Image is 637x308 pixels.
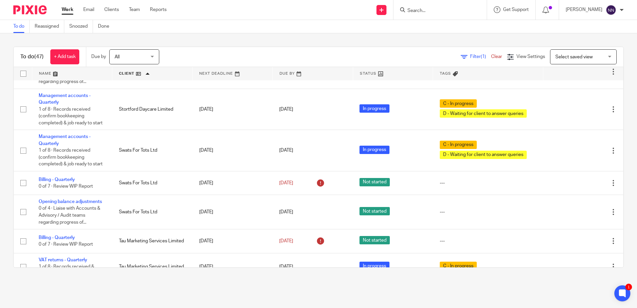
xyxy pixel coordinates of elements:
[112,253,193,280] td: Tau Marketing Services Limited
[39,264,94,276] span: 1 of 8 · Records received & bookkeeping completed
[39,177,75,182] a: Billing - Quarterly
[150,6,167,13] a: Reports
[359,262,389,270] span: In progress
[69,20,93,33] a: Snoozed
[13,5,47,14] img: Pixie
[470,54,491,59] span: Filter
[359,178,390,186] span: Not started
[606,5,616,15] img: svg%3E
[193,195,273,229] td: [DATE]
[279,210,293,214] span: [DATE]
[39,235,75,240] a: Billing - Quarterly
[193,253,273,280] td: [DATE]
[129,6,140,13] a: Team
[491,54,502,59] a: Clear
[83,6,94,13] a: Email
[39,206,100,225] span: 0 of 4 · Liaise with Accounts & Advisory / Audit teams regarding progress of...
[39,93,91,105] a: Management accounts - Quarterly
[39,242,93,247] span: 0 of 7 · Review WIP Report
[39,134,91,146] a: Management accounts - Quarterly
[359,236,390,244] span: Not started
[279,264,293,269] span: [DATE]
[193,171,273,195] td: [DATE]
[359,146,389,154] span: In progress
[39,107,103,125] span: 1 of 8 · Records received (confirm bookkeeping completed) & job ready to start
[13,20,30,33] a: To do
[39,199,102,204] a: Opening balance adjustments
[50,49,79,64] a: + Add task
[440,238,536,244] div: ---
[35,20,64,33] a: Reassigned
[440,209,536,215] div: ---
[34,54,44,59] span: (47)
[440,109,527,118] span: D - Waiting for client to answer queries
[566,6,602,13] p: [PERSON_NAME]
[112,195,193,229] td: Swats For Tots Ltd
[112,89,193,130] td: Stortford Daycare Limited
[440,99,477,108] span: C - In progress
[39,184,93,189] span: 0 of 7 · Review WIP Report
[112,171,193,195] td: Swats For Tots Ltd
[98,20,114,33] a: Done
[112,130,193,171] td: Swats For Tots Ltd
[440,72,451,75] span: Tags
[39,258,87,262] a: VAT returns - Quarterly
[440,262,477,270] span: C - In progress
[440,151,527,159] span: D - Waiting for client to answer queries
[279,107,293,112] span: [DATE]
[20,53,44,60] h1: To do
[440,180,536,186] div: ---
[625,284,632,290] div: 1
[193,89,273,130] td: [DATE]
[39,148,103,166] span: 1 of 8 · Records received (confirm bookkeeping completed) & job ready to start
[193,130,273,171] td: [DATE]
[503,7,529,12] span: Get Support
[279,181,293,185] span: [DATE]
[62,6,73,13] a: Work
[39,66,100,84] span: 0 of 4 · Liaise with Accounts & Advisory / Audit teams regarding progress of...
[104,6,119,13] a: Clients
[555,55,593,59] span: Select saved view
[407,8,467,14] input: Search
[115,55,120,59] span: All
[91,53,106,60] p: Due by
[440,141,477,149] span: C - In progress
[516,54,545,59] span: View Settings
[481,54,486,59] span: (1)
[193,229,273,253] td: [DATE]
[279,239,293,243] span: [DATE]
[359,104,389,113] span: In progress
[359,207,390,215] span: Not started
[279,148,293,153] span: [DATE]
[112,229,193,253] td: Tau Marketing Services Limited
